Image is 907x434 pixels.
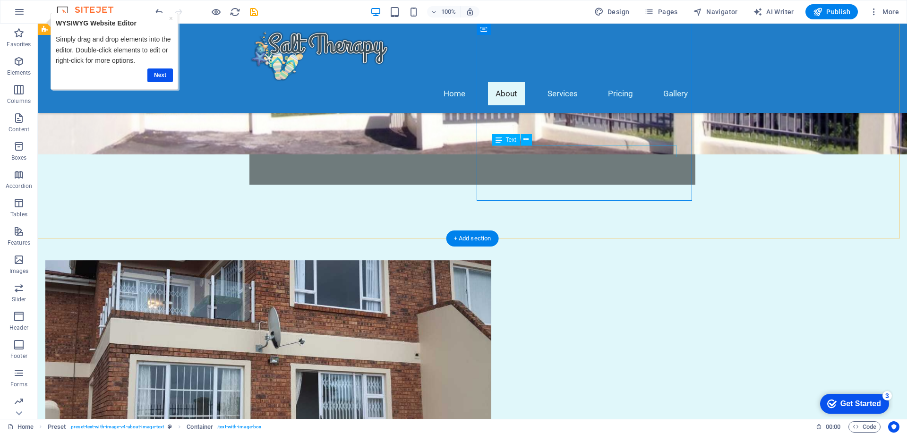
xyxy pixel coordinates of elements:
[69,421,164,433] span: . preset-text-with-image-v4-about-image-text
[753,7,794,17] span: AI Writer
[641,4,681,19] button: Pages
[187,421,213,433] span: Click to select. Double-click to edit
[28,10,68,19] div: Get Started
[506,137,516,143] span: Text
[590,4,633,19] button: Design
[12,296,26,303] p: Slider
[693,7,738,17] span: Navigator
[888,421,899,433] button: Usercentrics
[7,69,31,77] p: Elements
[7,97,31,105] p: Columns
[248,6,259,17] button: save
[6,182,32,190] p: Accordion
[248,7,259,17] i: Save (Ctrl+S)
[813,7,850,17] span: Publish
[848,421,881,433] button: Code
[594,7,630,17] span: Design
[48,421,66,433] span: Click to select. Double-click to edit
[10,211,27,218] p: Tables
[70,2,79,11] div: 3
[12,21,129,53] p: Simply drag and drop elements into the editor. Double-click elements to edit or right-click for m...
[466,8,474,16] i: On resize automatically adjust zoom level to fit chosen device.
[10,381,27,388] p: Forms
[7,41,31,48] p: Favorites
[230,7,240,17] i: Reload page
[104,56,129,69] a: Next
[816,421,841,433] h6: Session time
[8,239,30,247] p: Features
[229,6,240,17] button: reload
[441,6,456,17] h6: 100%
[9,324,28,332] p: Header
[11,154,27,162] p: Boxes
[168,424,172,429] i: This element is a customizable preset
[865,4,903,19] button: More
[805,4,858,19] button: Publish
[9,126,29,133] p: Content
[826,421,840,433] span: 00 00
[12,7,93,14] strong: WYSIWYG Website Editor
[9,267,29,275] p: Images
[126,0,129,11] div: Close tooltip
[644,7,677,17] span: Pages
[154,6,165,17] button: undo
[590,4,633,19] div: Design (Ctrl+Alt+Y)
[689,4,742,19] button: Navigator
[48,421,262,433] nav: breadcrumb
[217,421,261,433] span: . text-with-image-box
[832,423,834,430] span: :
[10,352,27,360] p: Footer
[869,7,899,17] span: More
[210,6,222,17] button: Click here to leave preview mode and continue editing
[749,4,798,19] button: AI Writer
[853,421,876,433] span: Code
[446,230,499,247] div: + Add section
[126,2,129,9] a: ×
[427,6,461,17] button: 100%
[8,5,77,25] div: Get Started 3 items remaining, 40% complete
[8,421,34,433] a: Click to cancel selection. Double-click to open Pages
[54,6,125,17] img: Editor Logo
[154,7,165,17] i: Undo: Add element (Ctrl+Z)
